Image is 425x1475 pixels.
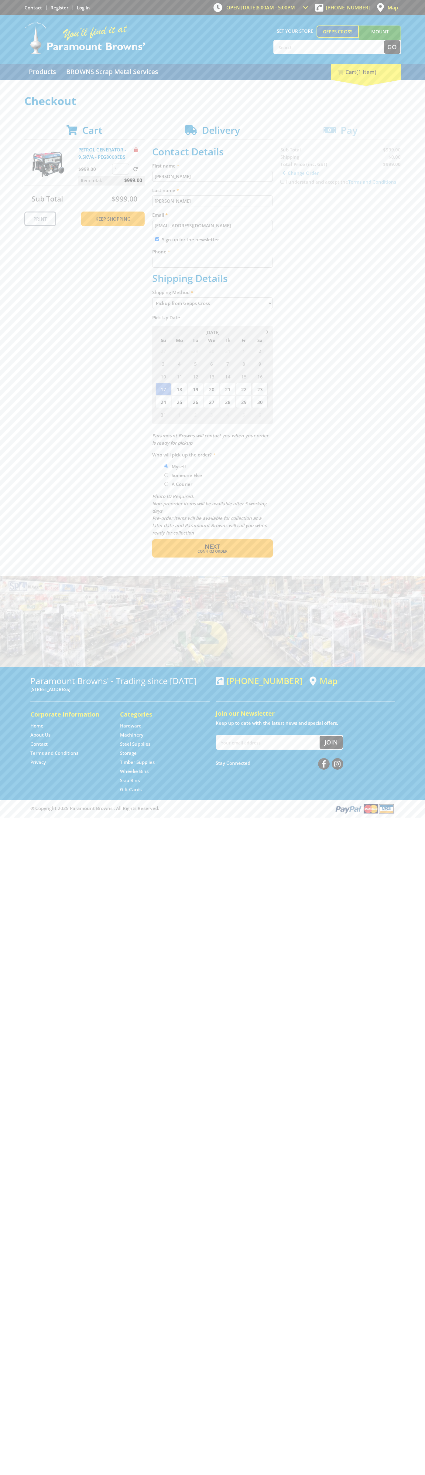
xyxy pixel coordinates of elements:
input: Please enter your telephone number. [152,257,273,268]
a: Go to the Terms and Conditions page [30,750,78,756]
span: 19 [188,383,203,395]
span: We [204,336,219,344]
span: Cart [82,124,102,137]
span: $999.00 [112,194,137,204]
a: Go to the Machinery page [120,732,143,738]
span: Delivery [202,124,240,137]
label: A Courier [170,479,194,489]
input: Please enter your email address. [152,220,273,231]
span: 22 [236,383,252,395]
button: Join [320,736,343,749]
a: View a map of Gepps Cross location [310,676,338,686]
span: 16 [252,370,268,382]
span: 29 [188,345,203,357]
a: Go to the registration page [50,5,68,11]
span: Su [156,336,171,344]
span: 1 [172,409,187,421]
span: OPEN [DATE] [226,4,295,11]
input: Please enter your first name. [152,171,273,182]
div: ® Copyright 2025 Paramount Browns'. All Rights Reserved. [24,803,401,814]
span: 28 [220,396,235,408]
label: Shipping Method [152,289,273,296]
span: Confirm order [165,550,260,553]
span: 1 [236,345,252,357]
span: 27 [204,396,219,408]
span: Next [205,542,220,551]
a: Go to the Hardware page [120,723,142,729]
h3: Paramount Browns' - Trading since [DATE] [30,676,210,686]
span: 2 [252,345,268,357]
a: Go to the BROWNS Scrap Metal Services page [62,64,163,80]
img: PayPal, Mastercard, Visa accepted [334,803,395,814]
label: Sign up for the newsletter [162,236,219,242]
span: 3 [156,358,171,370]
label: Pick Up Date [152,314,273,321]
a: PETROL GENERATOR - 9.5KVA - PEG8000EBS [78,147,126,160]
input: Please select who will pick up the order. [164,482,168,486]
span: 29 [236,396,252,408]
a: Log in [77,5,90,11]
label: Myself [170,461,188,472]
input: Your email address [216,736,320,749]
span: 5 [236,409,252,421]
span: Sub Total [32,194,63,204]
span: $999.00 [124,176,142,185]
a: Go to the Home page [30,723,43,729]
div: [PHONE_NUMBER] [216,676,302,686]
h2: Contact Details [152,146,273,158]
h2: Shipping Details [152,273,273,284]
label: Phone [152,248,273,255]
a: Print [24,212,56,226]
a: Go to the Privacy page [30,759,46,765]
span: 30 [252,396,268,408]
label: Email [152,211,273,219]
a: Mount [PERSON_NAME] [359,25,401,49]
span: 26 [188,396,203,408]
button: Go [384,40,400,54]
input: Please enter your last name. [152,195,273,206]
p: Keep up to date with the latest news and special offers. [216,719,395,727]
span: 11 [172,370,187,382]
img: Paramount Browns' [24,21,146,55]
span: 4 [172,358,187,370]
a: Go to the Products page [24,64,60,80]
h5: Join our Newsletter [216,709,395,718]
span: Tu [188,336,203,344]
span: 21 [220,383,235,395]
span: 2 [188,409,203,421]
span: 5 [188,358,203,370]
span: (1 item) [356,68,376,76]
a: Go to the Storage page [120,750,137,756]
a: Remove from cart [134,147,138,153]
span: Th [220,336,235,344]
span: 15 [236,370,252,382]
a: Go to the Contact page [25,5,42,11]
span: 3 [204,409,219,421]
span: 6 [204,358,219,370]
label: Who will pick up the order? [152,451,273,458]
span: Set your store [273,25,317,36]
h5: Categories [120,710,197,719]
span: 6 [252,409,268,421]
label: First name [152,162,273,169]
span: 18 [172,383,187,395]
span: Fr [236,336,252,344]
a: Go to the Steel Supplies page [120,741,150,747]
a: Go to the Wheelie Bins page [120,768,149,775]
img: PETROL GENERATOR - 9.5KVA - PEG8000EBS [30,146,67,182]
div: Stay Connected [216,756,343,770]
a: Keep Shopping [81,212,145,226]
span: 10 [156,370,171,382]
h1: Checkout [24,95,401,107]
input: Please select who will pick up the order. [164,464,168,468]
span: 25 [172,396,187,408]
span: 8:00am - 5:00pm [257,4,295,11]
span: Mo [172,336,187,344]
span: 13 [204,370,219,382]
label: Someone Else [170,470,204,480]
span: 30 [204,345,219,357]
a: Go to the About Us page [30,732,50,738]
span: 12 [188,370,203,382]
select: Please select a shipping method. [152,297,273,309]
span: 27 [156,345,171,357]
